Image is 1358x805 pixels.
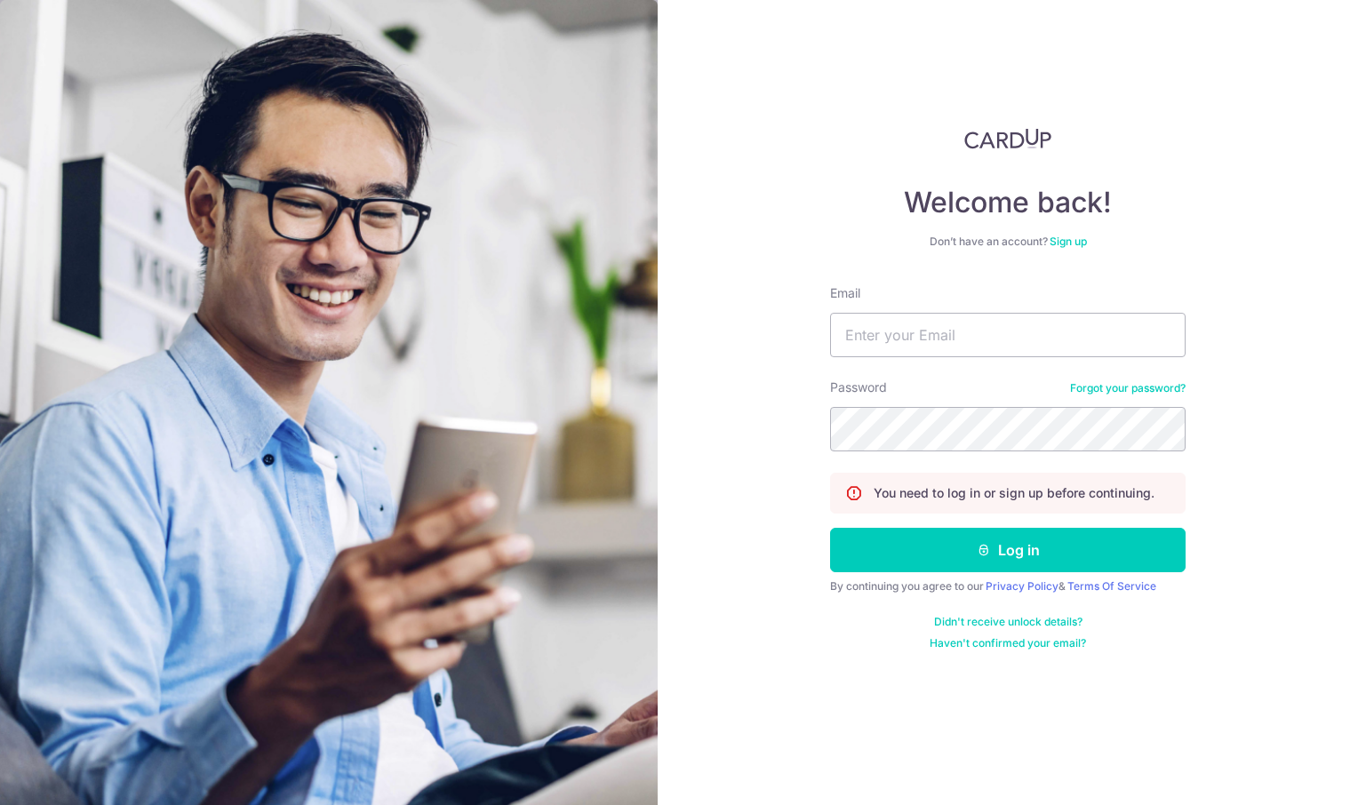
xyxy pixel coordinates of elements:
a: Forgot your password? [1070,381,1186,395]
a: Haven't confirmed your email? [930,636,1086,650]
div: Don’t have an account? [830,235,1186,249]
img: CardUp Logo [964,128,1051,149]
label: Email [830,284,860,302]
h4: Welcome back! [830,185,1186,220]
label: Password [830,379,887,396]
p: You need to log in or sign up before continuing. [874,484,1154,502]
a: Terms Of Service [1067,579,1156,593]
a: Didn't receive unlock details? [934,615,1082,629]
input: Enter your Email [830,313,1186,357]
div: By continuing you agree to our & [830,579,1186,594]
a: Privacy Policy [986,579,1058,593]
button: Log in [830,528,1186,572]
a: Sign up [1050,235,1087,248]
